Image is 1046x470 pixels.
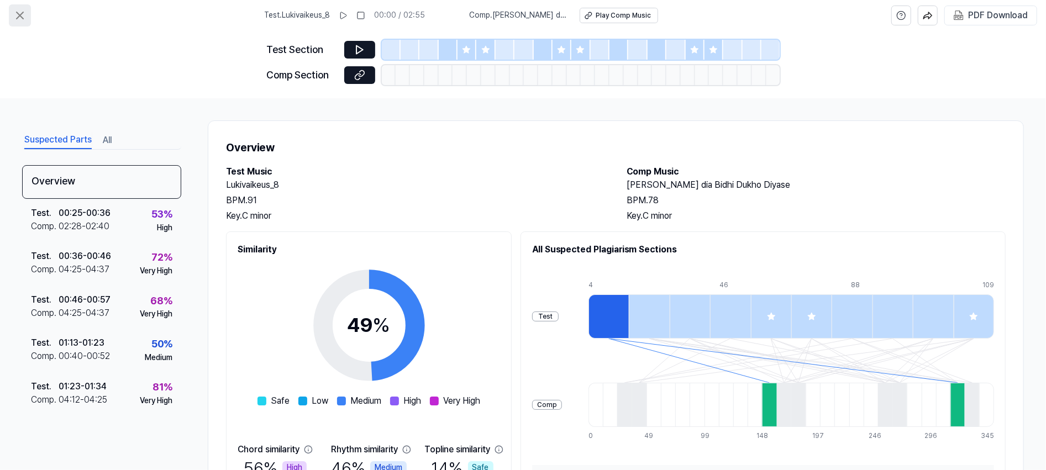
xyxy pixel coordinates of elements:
[923,10,933,20] img: share
[150,293,172,309] div: 68 %
[813,431,827,441] div: 197
[31,307,59,320] div: Comp .
[103,131,112,149] button: All
[151,207,172,223] div: 53 %
[271,394,290,408] span: Safe
[59,293,111,307] div: 00:46 - 00:57
[238,443,299,456] div: Chord similarity
[59,393,107,406] div: 04:12 - 04:25
[59,380,107,393] div: 01:23 - 01:34
[22,165,181,199] div: Overview
[226,178,605,192] h2: Lukivaikeus_8
[627,178,1006,192] h2: [PERSON_NAME] dia Bidhi Dukho Diyase
[31,350,59,363] div: Comp .
[31,207,59,220] div: Test .
[350,394,381,408] span: Medium
[374,10,425,21] div: 00:00 / 02:55
[31,380,59,393] div: Test .
[153,379,172,395] div: 81 %
[532,400,562,410] div: Comp
[31,220,59,233] div: Comp .
[424,443,490,456] div: Topline similarity
[851,281,891,290] div: 88
[140,395,172,406] div: Very High
[145,352,172,363] div: Medium
[982,281,994,290] div: 109
[31,263,59,276] div: Comp .
[151,250,172,266] div: 72 %
[24,131,92,149] button: Suspected Parts
[954,10,964,20] img: PDF Download
[59,307,109,320] div: 04:25 - 04:37
[59,336,104,350] div: 01:13 - 01:23
[226,139,1006,156] h1: Overview
[443,394,480,408] span: Very High
[756,431,771,441] div: 148
[31,393,59,406] div: Comp .
[627,194,1006,207] div: BPM. 78
[59,350,110,363] div: 00:40 - 00:52
[469,10,566,21] span: Comp . [PERSON_NAME] dia Bidhi Dukho Diyase
[31,293,59,307] div: Test .
[312,394,328,408] span: Low
[59,207,111,220] div: 00:25 - 00:36
[264,10,330,21] span: Test . Lukivaikeus_8
[373,313,391,337] span: %
[226,209,605,223] div: Key. C minor
[588,281,629,290] div: 4
[226,194,605,207] div: BPM. 91
[226,165,605,178] h2: Test Music
[627,165,1006,178] h2: Comp Music
[157,223,172,234] div: High
[403,394,421,408] span: High
[348,310,391,340] div: 49
[140,266,172,277] div: Very High
[31,250,59,263] div: Test .
[896,10,906,21] svg: help
[31,336,59,350] div: Test .
[720,281,760,290] div: 46
[59,250,111,263] div: 00:36 - 00:46
[968,8,1028,23] div: PDF Download
[59,263,109,276] div: 04:25 - 04:37
[580,8,658,23] button: Play Comp Music
[952,6,1030,25] button: PDF Download
[701,431,715,441] div: 99
[627,209,1006,223] div: Key. C minor
[596,11,651,20] div: Play Comp Music
[151,336,172,352] div: 50 %
[267,67,338,83] div: Comp Section
[588,431,603,441] div: 0
[891,6,911,25] button: help
[532,311,559,322] div: Test
[532,243,994,256] h2: All Suspected Plagiarism Sections
[925,431,939,441] div: 296
[644,431,659,441] div: 49
[267,42,338,58] div: Test Section
[59,220,109,233] div: 02:28 - 02:40
[981,431,994,441] div: 345
[140,309,172,320] div: Very High
[238,243,500,256] h2: Similarity
[331,443,398,456] div: Rhythm similarity
[869,431,883,441] div: 246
